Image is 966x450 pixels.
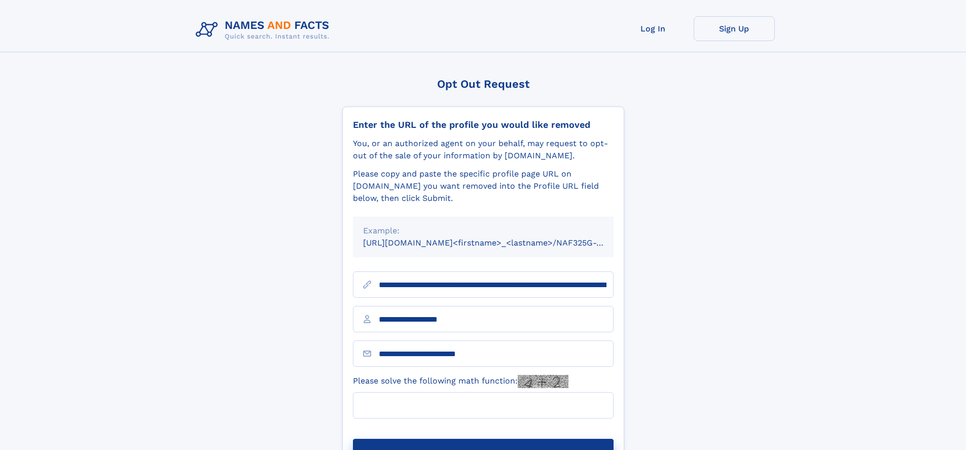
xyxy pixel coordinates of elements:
div: Example: [363,225,603,237]
div: Opt Out Request [342,78,624,90]
div: You, or an authorized agent on your behalf, may request to opt-out of the sale of your informatio... [353,137,614,162]
label: Please solve the following math function: [353,375,568,388]
div: Enter the URL of the profile you would like removed [353,119,614,130]
a: Sign Up [694,16,775,41]
img: Logo Names and Facts [192,16,338,44]
a: Log In [613,16,694,41]
small: [URL][DOMAIN_NAME]<firstname>_<lastname>/NAF325G-xxxxxxxx [363,238,633,248]
div: Please copy and paste the specific profile page URL on [DOMAIN_NAME] you want removed into the Pr... [353,168,614,204]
